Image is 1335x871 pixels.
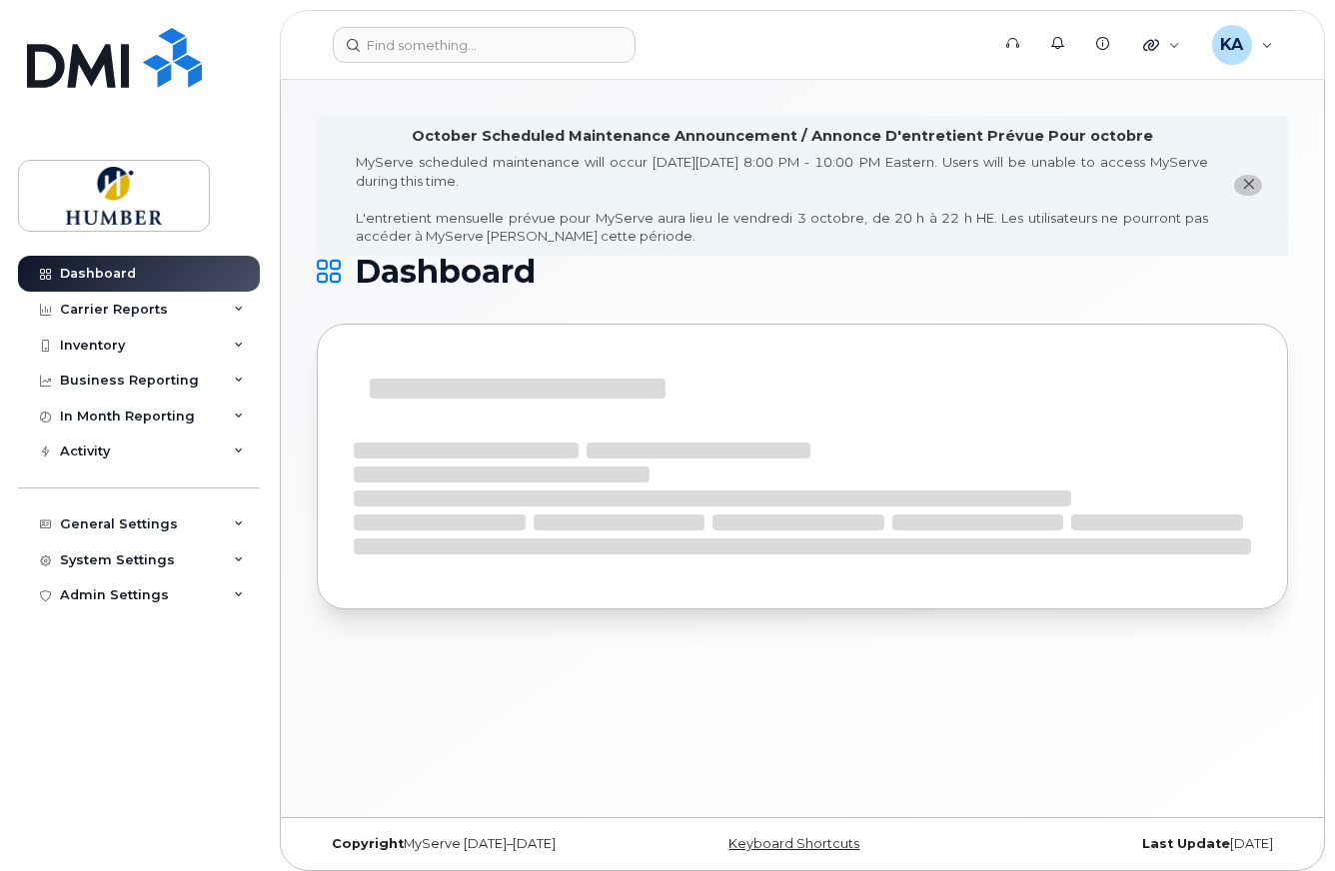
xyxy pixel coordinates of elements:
div: MyServe [DATE]–[DATE] [317,836,641,852]
strong: Last Update [1142,836,1230,851]
div: [DATE] [964,836,1288,852]
strong: Copyright [332,836,404,851]
div: October Scheduled Maintenance Announcement / Annonce D'entretient Prévue Pour octobre [412,126,1153,147]
div: MyServe scheduled maintenance will occur [DATE][DATE] 8:00 PM - 10:00 PM Eastern. Users will be u... [356,153,1208,246]
a: Keyboard Shortcuts [728,836,859,851]
span: Dashboard [355,257,536,287]
button: close notification [1234,175,1262,196]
